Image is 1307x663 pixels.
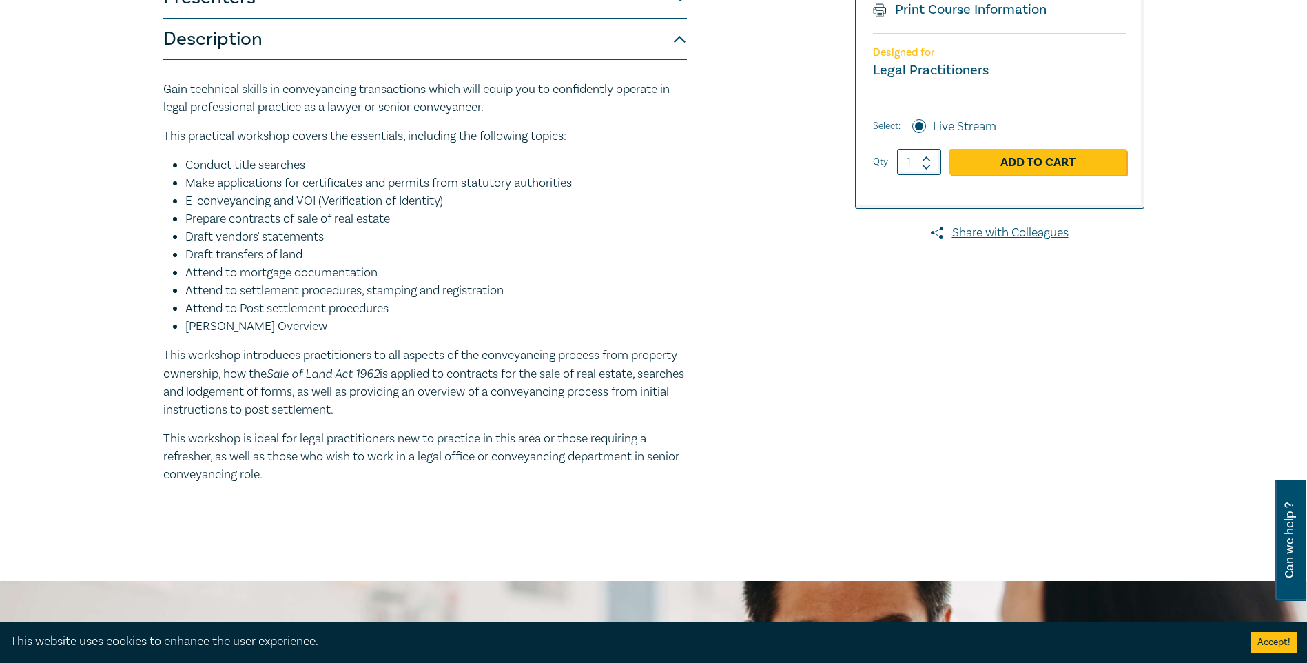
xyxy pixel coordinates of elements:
a: Print Course Information [873,1,1047,19]
li: Draft transfers of land [185,246,687,264]
p: Gain technical skills in conveyancing transactions which will equip you to confidently operate in... [163,81,687,116]
label: Live Stream [933,118,996,136]
li: Attend to Post settlement procedures [185,300,687,318]
span: Select: [873,119,901,134]
p: This practical workshop covers the essentials, including the following topics: [163,127,687,145]
em: Sale of Land Act 1962 [267,366,380,380]
button: Description [163,19,687,60]
li: Attend to settlement procedures, stamping and registration [185,282,687,300]
li: Conduct title searches [185,156,687,174]
p: This workshop is ideal for legal practitioners new to practice in this area or those requiring a ... [163,430,687,484]
small: Legal Practitioners [873,61,989,79]
li: E-conveyancing and VOI (Verification of Identity) [185,192,687,210]
span: Can we help ? [1283,488,1296,593]
li: [PERSON_NAME] Overview [185,318,687,336]
li: Prepare contracts of sale of real estate [185,210,687,228]
a: Share with Colleagues [855,224,1144,242]
li: Attend to mortgage documentation [185,264,687,282]
p: Designed for [873,46,1126,59]
label: Qty [873,154,888,170]
a: Add to Cart [949,149,1126,175]
p: This workshop introduces practitioners to all aspects of the conveyancing process from property o... [163,347,687,419]
div: This website uses cookies to enhance the user experience. [10,633,1230,651]
button: Accept cookies [1251,632,1297,653]
li: Make applications for certificates and permits from statutory authorities [185,174,687,192]
input: 1 [897,149,941,175]
li: Draft vendors' statements [185,228,687,246]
